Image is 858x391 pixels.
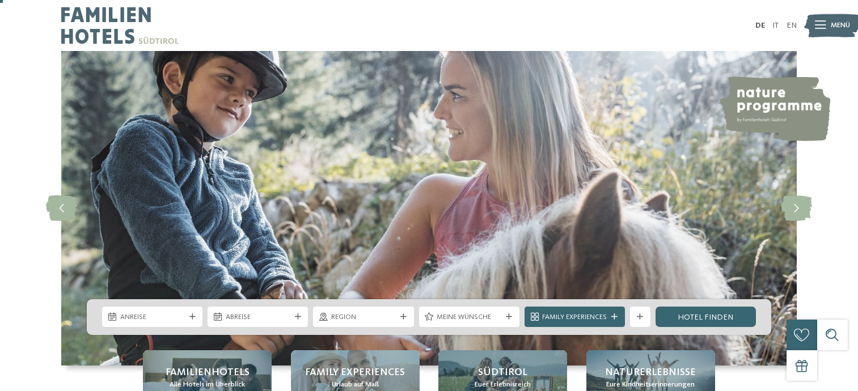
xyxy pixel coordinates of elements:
span: Family Experiences [542,312,607,322]
img: nature programme by Familienhotels Südtirol [718,76,830,141]
a: EN [787,22,797,29]
span: Alle Hotels im Überblick [170,380,245,390]
span: Euer Erlebnisreich [475,380,531,390]
span: Naturerlebnisse [605,365,696,380]
span: Eure Kindheitserinnerungen [606,380,695,390]
a: Hotel finden [656,307,756,327]
a: IT [772,22,779,29]
span: Südtirol [478,365,527,380]
span: Meine Wünsche [437,312,501,322]
span: Menü [831,20,850,31]
span: Abreise [226,312,290,322]
span: Region [331,312,396,322]
span: Familienhotels [166,365,250,380]
span: Family Experiences [305,365,405,380]
img: Familienhotels Südtirol: The happy family places [61,51,797,365]
span: Anreise [120,312,185,322]
a: DE [755,22,765,29]
span: Urlaub auf Maß [332,380,379,390]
